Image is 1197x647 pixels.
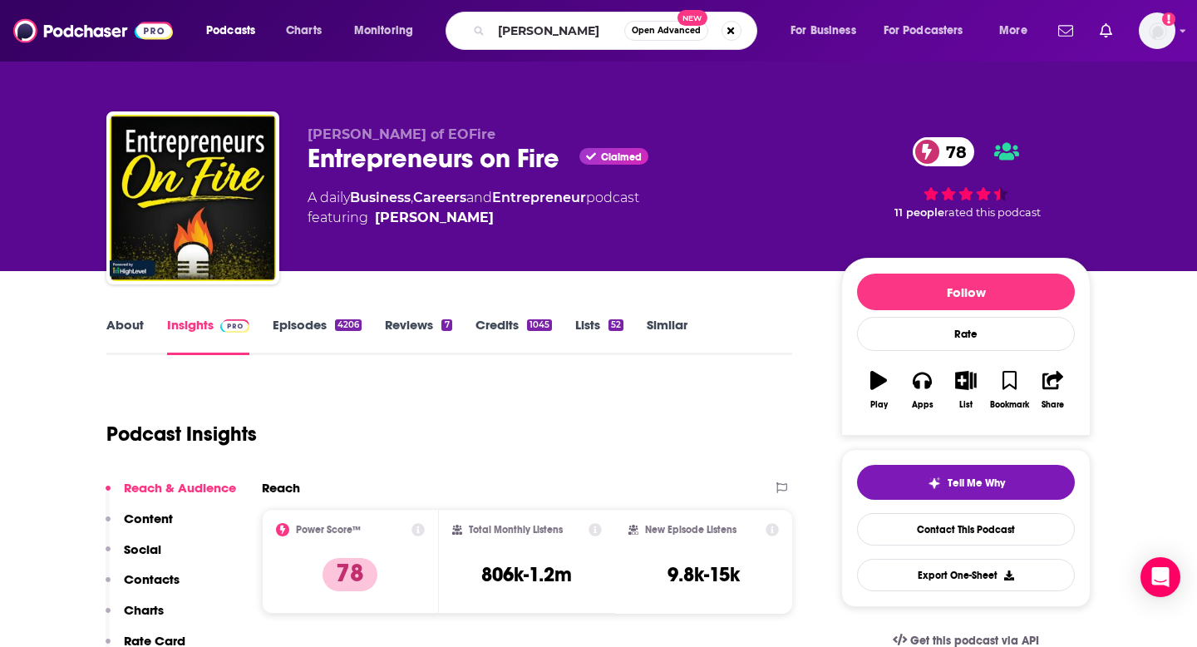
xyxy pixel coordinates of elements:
[1032,360,1075,420] button: Share
[857,317,1075,351] div: Rate
[461,12,773,50] div: Search podcasts, credits, & more...
[492,190,586,205] a: Entrepreneur
[481,562,572,587] h3: 806k-1.2m
[999,19,1027,42] span: More
[106,541,161,572] button: Social
[527,319,552,331] div: 1045
[124,571,180,587] p: Contacts
[959,400,973,410] div: List
[913,137,975,166] a: 78
[929,137,975,166] span: 78
[106,422,257,447] h1: Podcast Insights
[466,190,492,205] span: and
[167,317,249,355] a: InsightsPodchaser Pro
[857,559,1075,591] button: Export One-Sheet
[441,319,451,331] div: 7
[601,153,642,161] span: Claimed
[13,15,173,47] img: Podchaser - Follow, Share and Rate Podcasts
[884,19,963,42] span: For Podcasters
[354,19,413,42] span: Monitoring
[124,602,164,618] p: Charts
[575,317,623,355] a: Lists52
[124,480,236,496] p: Reach & Audience
[296,524,361,536] h2: Power Score™
[106,480,236,511] button: Reach & Audience
[195,17,277,44] button: open menu
[624,21,708,41] button: Open AdvancedNew
[647,317,687,355] a: Similar
[308,126,495,142] span: [PERSON_NAME] of EOFire
[857,513,1075,546] a: Contact This Podcast
[262,480,300,496] h2: Reach
[912,400,933,410] div: Apps
[857,465,1075,500] button: tell me why sparkleTell Me Why
[1139,12,1175,49] span: Logged in as megcassidy
[873,17,988,44] button: open menu
[870,400,888,410] div: Play
[350,190,411,205] a: Business
[857,274,1075,310] button: Follow
[791,19,856,42] span: For Business
[608,319,623,331] div: 52
[273,317,362,355] a: Episodes4206
[411,190,413,205] span: ,
[106,317,144,355] a: About
[857,360,900,420] button: Play
[475,317,552,355] a: Credits1045
[667,562,740,587] h3: 9.8k-15k
[469,524,563,536] h2: Total Monthly Listens
[944,360,988,420] button: List
[677,10,707,26] span: New
[413,190,466,205] a: Careers
[1052,17,1080,45] a: Show notifications dropdown
[948,477,1005,490] span: Tell Me Why
[1162,12,1175,26] svg: Add a profile image
[124,511,173,526] p: Content
[308,188,639,228] div: A daily podcast
[779,17,877,44] button: open menu
[275,17,332,44] a: Charts
[1139,12,1175,49] button: Show profile menu
[894,206,944,219] span: 11 people
[106,571,180,602] button: Contacts
[1139,12,1175,49] img: User Profile
[1140,557,1180,597] div: Open Intercom Messenger
[110,115,276,281] img: Entrepreneurs on Fire
[990,400,1029,410] div: Bookmark
[1093,17,1119,45] a: Show notifications dropdown
[335,319,362,331] div: 4206
[928,477,941,490] img: tell me why sparkle
[106,511,173,541] button: Content
[1042,400,1064,410] div: Share
[323,558,377,591] p: 78
[286,19,322,42] span: Charts
[375,208,494,228] a: John Lee Dumas
[632,27,701,35] span: Open Advanced
[841,126,1091,230] div: 78 11 peoplerated this podcast
[645,524,736,536] h2: New Episode Listens
[900,360,943,420] button: Apps
[342,17,435,44] button: open menu
[988,17,1048,44] button: open menu
[220,319,249,333] img: Podchaser Pro
[988,360,1031,420] button: Bookmark
[308,208,639,228] span: featuring
[206,19,255,42] span: Podcasts
[106,602,164,633] button: Charts
[491,17,624,44] input: Search podcasts, credits, & more...
[944,206,1041,219] span: rated this podcast
[124,541,161,557] p: Social
[385,317,451,355] a: Reviews7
